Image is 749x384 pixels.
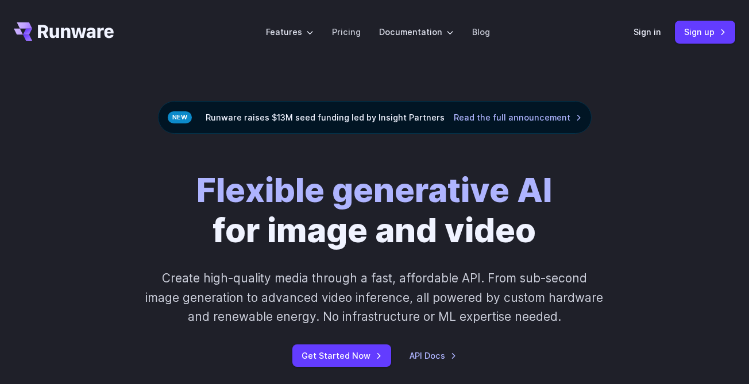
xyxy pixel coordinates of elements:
a: Get Started Now [292,344,391,367]
a: Read the full announcement [454,111,582,124]
a: Pricing [332,25,361,38]
label: Documentation [379,25,454,38]
div: Runware raises $13M seed funding led by Insight Partners [158,101,592,134]
strong: Flexible generative AI [196,170,552,210]
a: Blog [472,25,490,38]
label: Features [266,25,314,38]
a: Go to / [14,22,114,41]
a: Sign up [675,21,735,43]
h1: for image and video [196,170,552,250]
a: API Docs [410,349,457,362]
p: Create high-quality media through a fast, affordable API. From sub-second image generation to adv... [144,269,605,326]
a: Sign in [634,25,661,38]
